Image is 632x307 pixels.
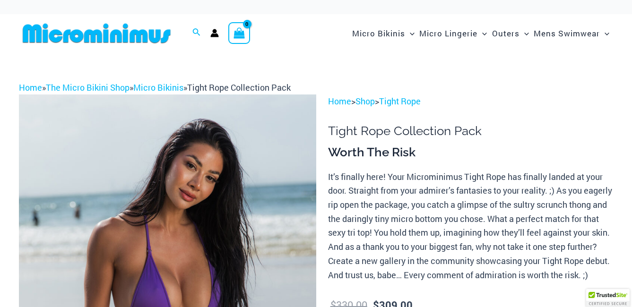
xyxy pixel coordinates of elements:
img: MM SHOP LOGO FLAT [19,23,174,44]
a: Home [328,95,351,107]
h1: Tight Rope Collection Pack [328,124,613,138]
a: Micro LingerieMenu ToggleMenu Toggle [417,19,489,48]
div: TrustedSite Certified [586,289,630,307]
a: View Shopping Cart, empty [228,22,250,44]
span: Mens Swimwear [534,21,600,45]
a: The Micro Bikini Shop [46,82,130,93]
span: Micro Lingerie [419,21,477,45]
a: Home [19,82,42,93]
p: It’s finally here! Your Microminimus Tight Rope has finally landed at your door. Straight from yo... [328,170,613,282]
span: Menu Toggle [477,21,487,45]
a: Micro BikinisMenu ToggleMenu Toggle [350,19,417,48]
p: > > [328,94,613,109]
span: Tight Rope Collection Pack [187,82,291,93]
a: OutersMenu ToggleMenu Toggle [490,19,531,48]
a: Search icon link [192,27,201,39]
a: Tight Rope [379,95,421,107]
a: Mens SwimwearMenu ToggleMenu Toggle [531,19,612,48]
span: » » » [19,82,291,93]
span: Micro Bikinis [352,21,405,45]
a: Micro Bikinis [133,82,183,93]
nav: Site Navigation [348,17,613,49]
span: Outers [492,21,519,45]
span: Menu Toggle [405,21,415,45]
a: Shop [355,95,375,107]
span: Menu Toggle [600,21,609,45]
span: Menu Toggle [519,21,529,45]
a: Account icon link [210,29,219,37]
h3: Worth The Risk [328,145,613,161]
